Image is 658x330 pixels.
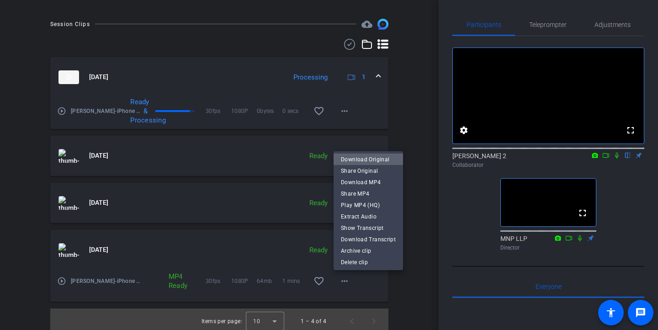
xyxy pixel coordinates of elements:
span: Share MP4 [341,188,396,199]
span: Extract Audio [341,211,396,222]
span: Download Original [341,154,396,165]
span: Play MP4 (HQ) [341,200,396,211]
span: Download MP4 [341,177,396,188]
span: Show Transcript [341,223,396,234]
span: Delete clip [341,257,396,268]
span: Archive clip [341,245,396,256]
span: Share Original [341,165,396,176]
span: Download Transcript [341,234,396,245]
